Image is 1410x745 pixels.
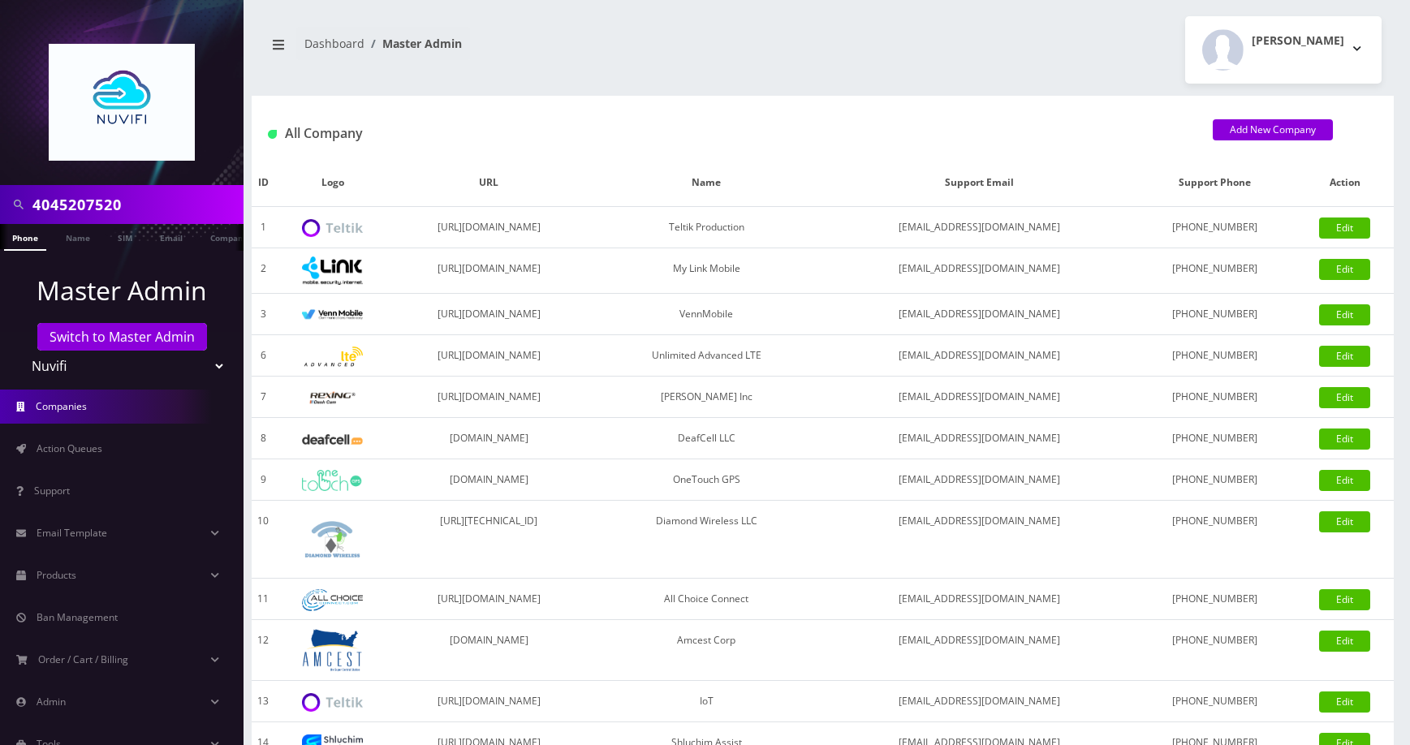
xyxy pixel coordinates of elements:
a: Name [58,224,98,249]
td: 1 [252,207,274,248]
td: [EMAIL_ADDRESS][DOMAIN_NAME] [826,459,1134,501]
td: [URL][DOMAIN_NAME] [390,377,587,418]
span: Companies [36,399,87,413]
td: [EMAIL_ADDRESS][DOMAIN_NAME] [826,681,1134,722]
td: [DOMAIN_NAME] [390,620,587,681]
a: SIM [110,224,140,249]
a: Switch to Master Admin [37,323,207,351]
span: Admin [37,695,66,708]
td: [URL][DOMAIN_NAME] [390,207,587,248]
input: Search in Company [32,189,239,220]
a: Edit [1319,691,1370,713]
td: My Link Mobile [587,248,826,294]
img: Teltik Production [302,219,363,238]
td: [PHONE_NUMBER] [1134,620,1296,681]
th: ID [252,159,274,207]
a: Edit [1319,346,1370,367]
td: [PHONE_NUMBER] [1134,579,1296,620]
td: [EMAIL_ADDRESS][DOMAIN_NAME] [826,207,1134,248]
a: Edit [1319,428,1370,450]
td: 13 [252,681,274,722]
a: Edit [1319,470,1370,491]
td: 6 [252,335,274,377]
td: [PHONE_NUMBER] [1134,377,1296,418]
td: 2 [252,248,274,294]
img: All Choice Connect [302,589,363,611]
td: Diamond Wireless LLC [587,501,826,579]
li: Master Admin [364,35,462,52]
td: 11 [252,579,274,620]
h1: All Company [268,126,1188,141]
td: [EMAIL_ADDRESS][DOMAIN_NAME] [826,418,1134,459]
td: [EMAIL_ADDRESS][DOMAIN_NAME] [826,248,1134,294]
a: Dashboard [304,36,364,51]
td: OneTouch GPS [587,459,826,501]
span: Products [37,568,76,582]
th: Support Phone [1134,159,1296,207]
th: Logo [274,159,390,207]
td: VennMobile [587,294,826,335]
a: Edit [1319,217,1370,239]
th: Support Email [826,159,1134,207]
td: [PHONE_NUMBER] [1134,248,1296,294]
a: Edit [1319,304,1370,325]
img: Rexing Inc [302,390,363,406]
td: [EMAIL_ADDRESS][DOMAIN_NAME] [826,377,1134,418]
th: Action [1296,159,1394,207]
a: Edit [1319,511,1370,532]
h2: [PERSON_NAME] [1252,34,1344,48]
td: [PHONE_NUMBER] [1134,294,1296,335]
span: Action Queues [37,441,102,455]
td: [EMAIL_ADDRESS][DOMAIN_NAME] [826,620,1134,681]
a: Edit [1319,631,1370,652]
td: [PHONE_NUMBER] [1134,681,1296,722]
a: Email [152,224,191,249]
a: Add New Company [1213,119,1333,140]
td: [PHONE_NUMBER] [1134,501,1296,579]
span: Support [34,484,70,497]
img: My Link Mobile [302,256,363,285]
td: [PHONE_NUMBER] [1134,418,1296,459]
span: Email Template [37,526,107,540]
td: Unlimited Advanced LTE [587,335,826,377]
td: [EMAIL_ADDRESS][DOMAIN_NAME] [826,501,1134,579]
img: DeafCell LLC [302,434,363,445]
td: 7 [252,377,274,418]
td: [URL][DOMAIN_NAME] [390,579,587,620]
td: Amcest Corp [587,620,826,681]
img: Diamond Wireless LLC [302,509,363,570]
td: All Choice Connect [587,579,826,620]
img: Unlimited Advanced LTE [302,347,363,367]
td: 8 [252,418,274,459]
th: Name [587,159,826,207]
td: [DOMAIN_NAME] [390,418,587,459]
button: [PERSON_NAME] [1185,16,1382,84]
td: DeafCell LLC [587,418,826,459]
td: [URL][DOMAIN_NAME] [390,248,587,294]
td: [EMAIL_ADDRESS][DOMAIN_NAME] [826,294,1134,335]
td: Teltik Production [587,207,826,248]
td: [URL][DOMAIN_NAME] [390,681,587,722]
a: Company [202,224,257,249]
td: [DOMAIN_NAME] [390,459,587,501]
td: [PHONE_NUMBER] [1134,335,1296,377]
td: [URL][DOMAIN_NAME] [390,294,587,335]
td: [PERSON_NAME] Inc [587,377,826,418]
a: Edit [1319,387,1370,408]
a: Edit [1319,259,1370,280]
td: 10 [252,501,274,579]
img: Nuvifi [49,44,195,161]
a: Phone [4,224,46,251]
td: [EMAIL_ADDRESS][DOMAIN_NAME] [826,579,1134,620]
img: All Company [268,130,277,139]
span: Ban Management [37,610,118,624]
td: [URL][DOMAIN_NAME] [390,335,587,377]
td: [EMAIL_ADDRESS][DOMAIN_NAME] [826,335,1134,377]
td: [PHONE_NUMBER] [1134,459,1296,501]
img: Amcest Corp [302,628,363,672]
img: OneTouch GPS [302,470,363,491]
img: IoT [302,693,363,712]
img: VennMobile [302,309,363,321]
td: [URL][TECHNICAL_ID] [390,501,587,579]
